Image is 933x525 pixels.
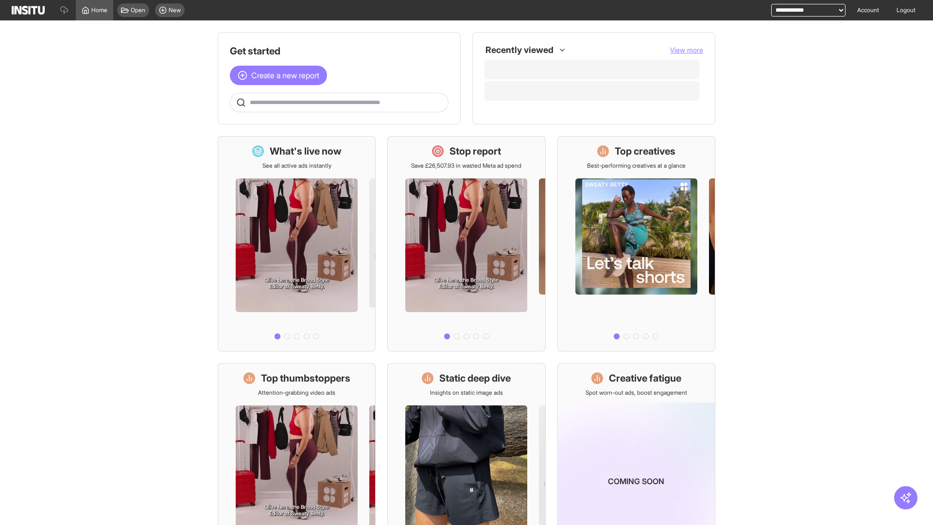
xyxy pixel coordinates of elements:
h1: What's live now [270,144,342,158]
p: See all active ads instantly [262,162,331,170]
h1: Stop report [449,144,501,158]
p: Save £26,507.93 in wasted Meta ad spend [411,162,521,170]
a: Stop reportSave £26,507.93 in wasted Meta ad spend [387,136,545,351]
span: Create a new report [251,70,319,81]
button: Create a new report [230,66,327,85]
span: New [169,6,181,14]
span: Open [131,6,145,14]
h1: Top creatives [615,144,675,158]
p: Insights on static image ads [430,389,503,397]
span: Home [91,6,107,14]
a: What's live nowSee all active ads instantly [218,136,376,351]
img: Logo [12,6,45,15]
h1: Get started [230,44,449,58]
h1: Top thumbstoppers [261,371,350,385]
a: Top creativesBest-performing creatives at a glance [557,136,715,351]
span: View more [670,46,703,54]
h1: Static deep dive [439,371,511,385]
p: Attention-grabbing video ads [258,389,335,397]
p: Best-performing creatives at a glance [587,162,686,170]
button: View more [670,45,703,55]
